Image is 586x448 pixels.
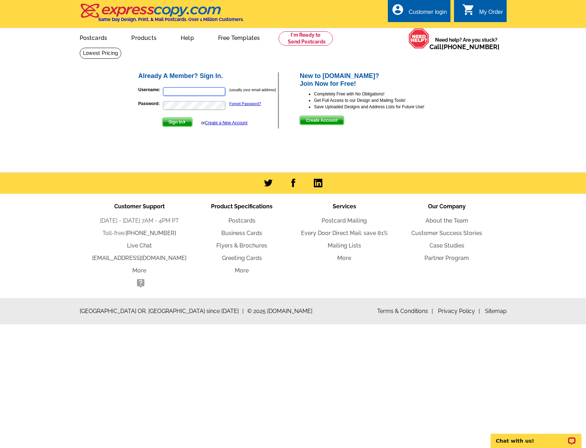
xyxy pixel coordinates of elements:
a: Forgot Password? [229,101,261,106]
label: Password: [138,100,162,107]
h2: New to [DOMAIN_NAME]? Join Now for Free! [300,72,449,88]
a: Business Cards [221,230,262,236]
a: [PHONE_NUMBER] [442,43,500,51]
a: Greeting Cards [222,255,262,261]
button: Create Account [300,116,344,125]
span: Services [333,203,356,210]
li: Completely Free with No Obligations! [314,91,449,97]
a: Terms & Conditions [377,308,433,314]
h2: Already A Member? Sign In. [138,72,278,80]
a: Sitemap [485,308,507,314]
span: Sign In [163,118,192,126]
span: Customer Support [114,203,165,210]
a: Mailing Lists [328,242,361,249]
label: Username: [138,87,162,93]
a: Live Chat [127,242,152,249]
span: Our Company [428,203,466,210]
a: Products [120,29,168,46]
div: Customer login [408,9,447,19]
a: Flyers & Brochures [216,242,267,249]
a: Create a New Account [205,120,247,125]
a: More [235,267,249,274]
a: Postcards [228,217,255,224]
li: Save Uploaded Designs and Address Lists for Future Use! [314,104,449,110]
a: More [132,267,146,274]
img: button-next-arrow-white.png [183,120,186,124]
button: Sign In [162,118,192,127]
img: help [408,28,429,49]
a: [EMAIL_ADDRESS][DOMAIN_NAME] [92,255,186,261]
a: Postcards [68,29,119,46]
a: Case Studies [429,242,464,249]
div: My Order [479,9,503,19]
a: Same Day Design, Print, & Mail Postcards. Over 1 Million Customers. [80,9,244,22]
span: Product Specifications [211,203,273,210]
span: © 2025 [DOMAIN_NAME] [247,307,312,316]
a: [PHONE_NUMBER] [126,230,176,236]
a: More [337,255,351,261]
a: Privacy Policy [438,308,480,314]
h4: Same Day Design, Print, & Mail Postcards. Over 1 Million Customers. [98,17,244,22]
a: Customer Success Stories [411,230,482,236]
a: About the Team [426,217,468,224]
iframe: LiveChat chat widget [486,426,586,448]
span: Call [429,43,500,51]
li: Get Full Access to our Design and Mailing Tools! [314,97,449,104]
i: shopping_cart [462,3,475,16]
a: Postcard Mailing [322,217,367,224]
span: [GEOGRAPHIC_DATA] OR, [GEOGRAPHIC_DATA] since [DATE] [80,307,244,316]
li: [DATE] - [DATE] 7AM - 4PM PT [88,217,191,225]
a: Free Templates [207,29,271,46]
a: Help [169,29,205,46]
small: (usually your email address) [229,88,276,92]
div: or [201,120,247,126]
a: Partner Program [424,255,469,261]
span: Need help? Are you stuck? [429,36,503,51]
a: shopping_cart My Order [462,8,503,17]
li: Toll-free: [88,229,191,238]
a: Every Door Direct Mail: save 81% [301,230,388,236]
i: account_circle [391,3,404,16]
a: account_circle Customer login [391,8,447,17]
